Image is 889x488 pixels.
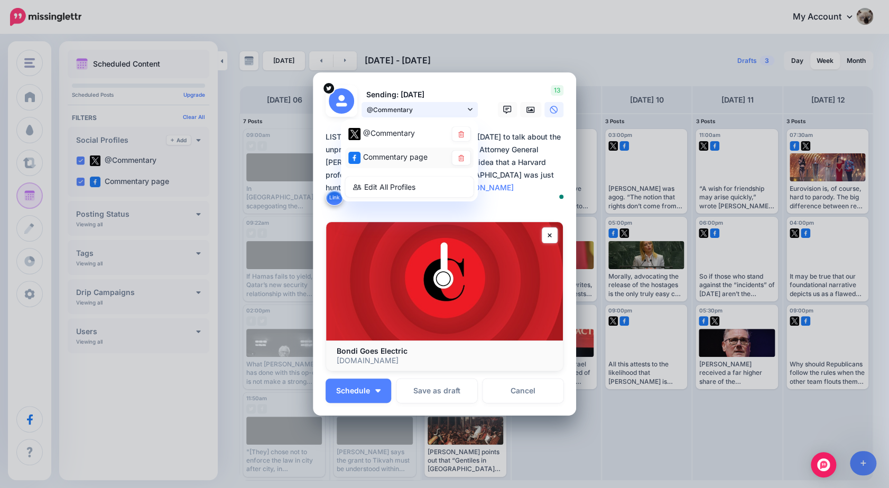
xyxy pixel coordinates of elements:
p: [DOMAIN_NAME] [337,356,552,365]
textarea: To enrich screen reader interactions, please activate Accessibility in Grammarly extension settings [326,131,569,207]
div: Open Intercom Messenger [811,452,836,477]
p: Sending: [DATE] [362,89,478,101]
span: 13 [551,85,563,96]
a: Cancel [483,379,563,403]
button: Schedule [326,379,391,403]
a: @Commentary [362,102,478,117]
span: Commentary page [363,152,428,161]
button: Save as draft [396,379,477,403]
img: Bondi Goes Electric [326,222,563,340]
img: user_default_image.png [329,88,354,114]
span: Schedule [336,387,370,394]
a: Edit All Profiles [345,177,474,197]
span: @Commentary [367,104,465,115]
img: twitter-square.png [348,128,360,140]
button: Link [326,190,343,206]
b: Bondi Goes Electric [337,346,408,355]
img: facebook-square.png [348,152,360,164]
img: arrow-down-white.png [375,389,381,392]
span: @Commentary [363,128,415,137]
div: LISTEN: joins the podcast [DATE] to talk about the unprecedented attack-dog performance by Attorn... [326,131,569,194]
